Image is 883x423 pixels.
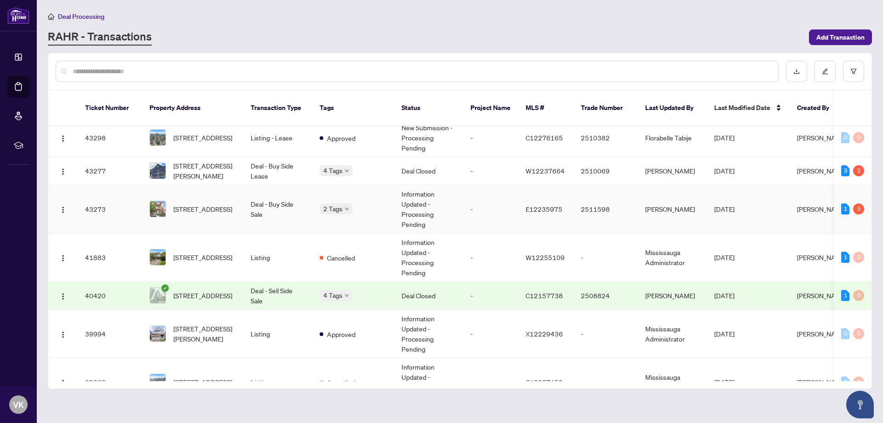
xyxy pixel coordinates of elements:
[161,284,169,292] span: check-circle
[59,168,67,175] img: Logo
[243,90,312,126] th: Transaction Type
[150,288,166,303] img: thumbnail-img
[797,205,847,213] span: [PERSON_NAME]
[327,253,355,263] span: Cancelled
[573,157,638,185] td: 2510069
[526,253,565,261] span: W12255109
[841,252,849,263] div: 1
[394,185,463,233] td: Information Updated - Processing Pending
[846,391,874,418] button: Open asap
[327,377,355,388] span: Cancelled
[853,203,864,214] div: 5
[59,379,67,387] img: Logo
[809,29,872,45] button: Add Transaction
[797,167,847,175] span: [PERSON_NAME]
[793,68,800,75] span: download
[841,290,849,301] div: 1
[173,290,232,301] span: [STREET_ADDRESS]
[526,378,563,386] span: C12227152
[173,324,236,344] span: [STREET_ADDRESS][PERSON_NAME]
[173,161,236,181] span: [STREET_ADDRESS][PERSON_NAME]
[56,163,70,178] button: Logo
[394,233,463,282] td: Information Updated - Processing Pending
[463,119,518,157] td: -
[78,282,142,310] td: 40420
[173,252,232,262] span: [STREET_ADDRESS]
[344,207,349,211] span: down
[790,90,845,126] th: Created By
[853,165,864,176] div: 2
[13,398,24,411] span: VK
[463,310,518,358] td: -
[526,205,562,213] span: E12235975
[850,68,857,75] span: filter
[59,206,67,214] img: Logo
[150,374,166,390] img: thumbnail-img
[714,133,734,142] span: [DATE]
[786,61,807,82] button: download
[638,185,707,233] td: [PERSON_NAME]
[797,253,847,261] span: [PERSON_NAME]
[78,358,142,406] td: 39869
[714,291,734,300] span: [DATE]
[822,68,828,75] span: edit
[323,165,343,176] span: 4 Tags
[463,157,518,185] td: -
[243,282,312,310] td: Deal - Sell Side Sale
[243,185,312,233] td: Deal - Buy Side Sale
[638,233,707,282] td: Mississauga Administrator
[853,377,864,388] div: 0
[463,282,518,310] td: -
[573,233,638,282] td: -
[243,233,312,282] td: Listing
[463,233,518,282] td: -
[573,310,638,358] td: -
[853,290,864,301] div: 0
[78,119,142,157] td: 43298
[853,328,864,339] div: 0
[243,119,312,157] td: Listing - Lease
[78,185,142,233] td: 43273
[56,288,70,303] button: Logo
[394,90,463,126] th: Status
[853,132,864,143] div: 0
[56,202,70,216] button: Logo
[841,132,849,143] div: 0
[59,255,67,262] img: Logo
[638,119,707,157] td: Florabelle Tabije
[394,157,463,185] td: Deal Closed
[48,13,54,20] span: home
[463,90,518,126] th: Project Name
[518,90,573,126] th: MLS #
[573,185,638,233] td: 2511598
[638,157,707,185] td: [PERSON_NAME]
[841,203,849,214] div: 1
[526,167,565,175] span: W12237664
[78,157,142,185] td: 43277
[394,282,463,310] td: Deal Closed
[797,378,847,386] span: [PERSON_NAME]
[327,133,355,143] span: Approved
[714,103,770,113] span: Last Modified Date
[142,90,243,126] th: Property Address
[312,90,394,126] th: Tags
[173,204,232,214] span: [STREET_ADDRESS]
[638,90,707,126] th: Last Updated By
[56,326,70,341] button: Logo
[853,252,864,263] div: 0
[48,29,152,46] a: RAHR - Transactions
[841,377,849,388] div: 0
[573,282,638,310] td: 2508824
[7,7,29,24] img: logo
[526,330,563,338] span: X12229436
[463,358,518,406] td: -
[323,203,343,214] span: 2 Tags
[573,119,638,157] td: 2510382
[78,90,142,126] th: Ticket Number
[797,291,847,300] span: [PERSON_NAME]
[573,358,638,406] td: -
[814,61,836,82] button: edit
[173,133,232,143] span: [STREET_ADDRESS]
[394,119,463,157] td: New Submission - Processing Pending
[150,326,166,342] img: thumbnail-img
